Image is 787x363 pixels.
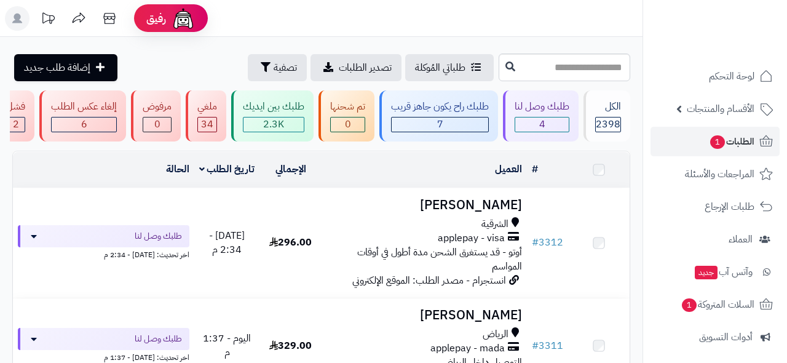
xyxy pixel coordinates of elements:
a: أدوات التسويق [651,322,780,352]
span: 34 [201,117,213,132]
a: الطلبات1 [651,127,780,156]
span: أدوات التسويق [699,329,753,346]
span: 6 [81,117,87,132]
span: # [532,338,539,353]
span: الرياض [483,327,508,341]
span: 2.3K [263,117,284,132]
div: طلبك بين ايديك [243,100,304,114]
a: وآتس آبجديد [651,257,780,287]
div: 0 [331,118,365,132]
a: الحالة [166,162,189,177]
div: طلبك وصل لنا [515,100,569,114]
a: طلباتي المُوكلة [405,54,494,81]
a: الكل2398 [581,90,633,142]
span: العملاء [729,231,753,248]
span: 7 [437,117,443,132]
a: المراجعات والأسئلة [651,159,780,189]
span: # [532,235,539,250]
span: 1 [710,135,725,149]
span: 4 [539,117,545,132]
a: # [532,162,538,177]
div: 7 [392,118,488,132]
span: جديد [695,266,718,279]
a: لوحة التحكم [651,62,780,91]
span: 329.00 [269,338,312,353]
span: [DATE] - 2:34 م [209,228,245,257]
span: 0 [345,117,351,132]
span: الطلبات [709,133,754,150]
span: وآتس آب [694,263,753,281]
span: أوتو - قد يستغرق الشحن مدة أطول في أوقات المواسم [357,245,522,274]
span: اليوم - 1:37 م [203,331,251,360]
a: تاريخ الطلب [199,162,255,177]
a: طلبك بين ايديك 2.3K [229,90,316,142]
span: 1 [682,298,697,312]
div: 2331 [243,118,304,132]
div: الكل [595,100,621,114]
img: ai-face.png [171,6,196,31]
span: طلبك وصل لنا [135,333,182,345]
img: logo-2.png [703,9,775,35]
h3: [PERSON_NAME] [326,308,522,322]
span: طلباتي المُوكلة [415,60,465,75]
span: طلبك وصل لنا [135,230,182,242]
button: تصفية [248,54,307,81]
a: مرفوض 0 [129,90,183,142]
div: اخر تحديث: [DATE] - 1:37 م [18,350,189,363]
div: 34 [198,118,216,132]
a: السلات المتروكة1 [651,290,780,319]
span: الشرقية [481,217,508,231]
div: 2 [7,118,25,132]
div: تم شحنها [330,100,365,114]
a: إضافة طلب جديد [14,54,117,81]
span: 296.00 [269,235,312,250]
span: إضافة طلب جديد [24,60,90,75]
div: مرفوض [143,100,172,114]
span: طلبات الإرجاع [705,198,754,215]
span: الأقسام والمنتجات [687,100,754,118]
a: الإجمالي [275,162,306,177]
span: المراجعات والأسئلة [685,166,754,183]
span: رفيق [146,11,166,26]
span: 2 [13,117,19,132]
span: تصدير الطلبات [339,60,392,75]
div: اخر تحديث: [DATE] - 2:34 م [18,247,189,260]
div: 6 [52,118,116,132]
span: applepay - visa [438,231,505,245]
a: العملاء [651,225,780,254]
div: ملغي [197,100,217,114]
a: طلبات الإرجاع [651,192,780,221]
div: 0 [143,118,171,132]
a: تحديثات المنصة [33,6,63,34]
span: 0 [154,117,160,132]
a: طلبك وصل لنا 4 [500,90,581,142]
div: طلبك راح يكون جاهز قريب [391,100,489,114]
span: لوحة التحكم [709,68,754,85]
a: #3311 [532,338,563,353]
div: فشل [6,100,25,114]
a: تم شحنها 0 [316,90,377,142]
a: تصدير الطلبات [310,54,401,81]
span: تصفية [274,60,297,75]
a: طلبك راح يكون جاهز قريب 7 [377,90,500,142]
a: #3312 [532,235,563,250]
h3: [PERSON_NAME] [326,198,522,212]
a: العميل [495,162,522,177]
div: إلغاء عكس الطلب [51,100,117,114]
span: applepay - mada [430,341,505,356]
a: ملغي 34 [183,90,229,142]
div: 4 [515,118,569,132]
span: 2398 [596,117,620,132]
span: السلات المتروكة [681,296,754,313]
a: إلغاء عكس الطلب 6 [37,90,129,142]
span: انستجرام - مصدر الطلب: الموقع الإلكتروني [352,273,506,288]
